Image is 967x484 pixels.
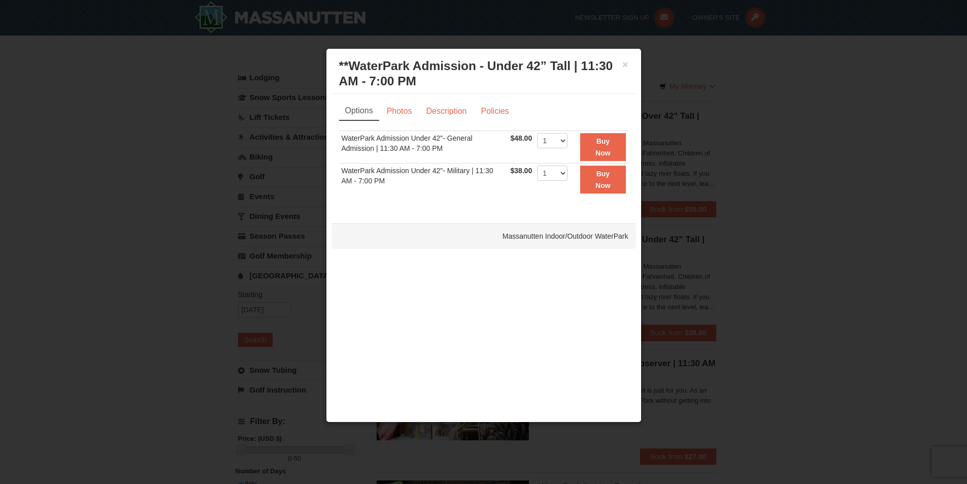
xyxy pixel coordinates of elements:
[419,102,473,121] a: Description
[580,166,625,193] button: Buy Now
[339,131,508,164] td: WaterPark Admission Under 42"- General Admission | 11:30 AM - 7:00 PM
[339,164,508,196] td: WaterPark Admission Under 42"- Military | 11:30 AM - 7:00 PM
[510,167,532,175] span: $38.00
[622,59,628,70] button: ×
[339,58,628,89] h3: **WaterPark Admission - Under 42” Tall | 11:30 AM - 7:00 PM
[380,102,419,121] a: Photos
[474,102,515,121] a: Policies
[331,223,636,249] div: Massanutten Indoor/Outdoor WaterPark
[339,102,379,121] a: Options
[580,133,625,161] button: Buy Now
[595,170,611,189] strong: Buy Now
[595,137,611,156] strong: Buy Now
[510,134,532,142] span: $48.00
